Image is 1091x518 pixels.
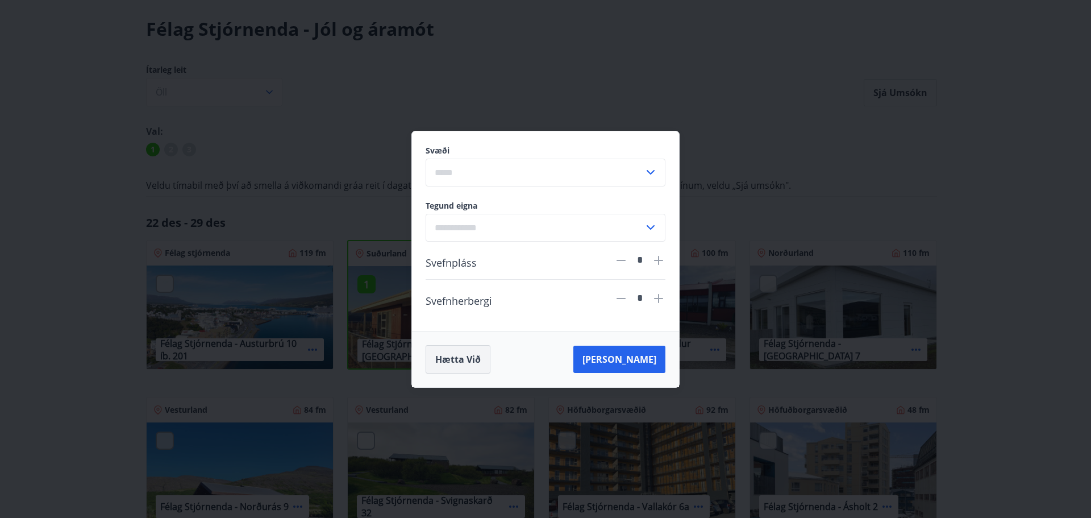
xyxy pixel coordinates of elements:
label: Tegund eigna [426,200,665,212]
button: [PERSON_NAME] [573,346,665,373]
label: Svæði [426,145,665,156]
span: Svefnpláss [426,255,477,266]
button: Hætta við [426,345,490,374]
span: Svefnherbergi [426,293,492,304]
